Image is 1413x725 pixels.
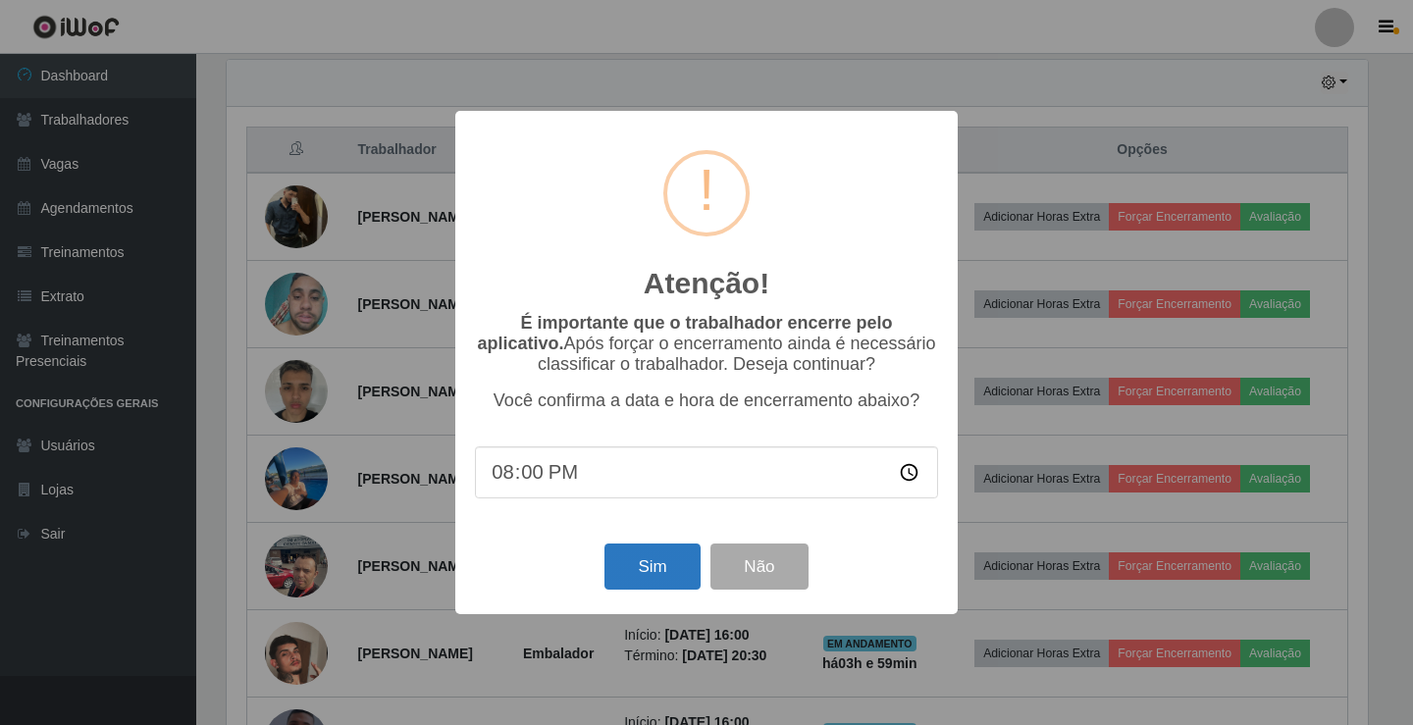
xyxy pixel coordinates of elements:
[644,266,769,301] h2: Atenção!
[475,390,938,411] p: Você confirma a data e hora de encerramento abaixo?
[477,313,892,353] b: É importante que o trabalhador encerre pelo aplicativo.
[604,544,700,590] button: Sim
[710,544,808,590] button: Não
[475,313,938,375] p: Após forçar o encerramento ainda é necessário classificar o trabalhador. Deseja continuar?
